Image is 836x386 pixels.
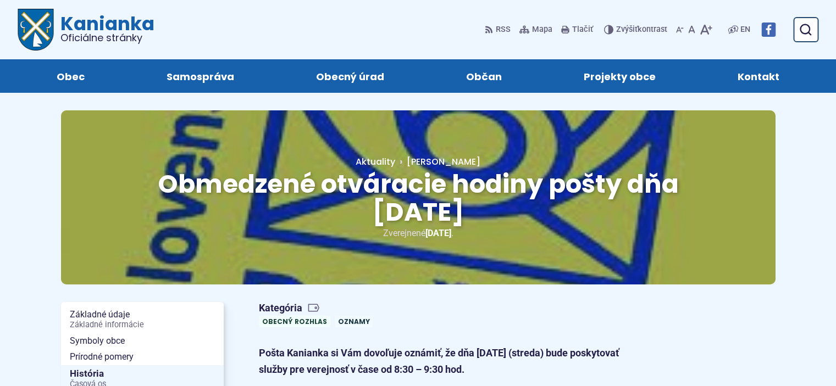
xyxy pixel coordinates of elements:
span: [PERSON_NAME] [407,155,480,168]
span: Samospráva [167,59,234,93]
img: Prejsť na domovskú stránku [18,9,54,51]
a: RSS [485,18,513,41]
span: Tlačiť [572,25,593,35]
button: Zväčšiť veľkosť písma [697,18,715,41]
span: Kanianka [54,14,154,43]
span: kontrast [616,25,667,35]
a: Obecný úrad [286,59,414,93]
a: Oznamy [335,316,373,327]
a: Projekty obce [554,59,686,93]
a: Obecný rozhlas [259,316,330,327]
span: Zvýšiť [616,25,638,34]
p: Zverejnené . [96,226,740,240]
span: [DATE] [425,228,451,238]
span: Kontakt [738,59,779,93]
span: Symboly obce [70,333,215,349]
span: Projekty obce [584,59,656,93]
span: Obmedzené otváracie hodiny pošty dňa [DATE] [158,166,679,230]
span: RSS [496,23,511,36]
a: [PERSON_NAME] [395,155,480,168]
a: EN [738,23,752,36]
button: Nastaviť pôvodnú veľkosť písma [686,18,697,41]
span: Oficiálne stránky [60,33,154,43]
span: Obec [57,59,85,93]
button: Zmenšiť veľkosť písma [674,18,686,41]
span: Prírodné pomery [70,349,215,365]
span: Základné informácie [70,321,215,329]
a: Základné údajeZákladné informácie [61,306,224,332]
a: Občan [436,59,532,93]
a: Aktuality [356,155,395,168]
button: Tlačiť [559,18,595,41]
img: Prejsť na Facebook stránku [761,23,776,37]
strong: Pošta Kanianka si Vám dovoľuje oznámiť, že dňa [DATE] (streda) bude poskytovať služby pre verejno... [259,347,619,376]
a: Mapa [517,18,555,41]
a: Obec [26,59,114,93]
span: Základné údaje [70,306,215,332]
a: Symboly obce [61,333,224,349]
a: Logo Kanianka, prejsť na domovskú stránku. [18,9,154,51]
span: EN [740,23,750,36]
a: Kontakt [708,59,810,93]
a: Prírodné pomery [61,349,224,365]
span: Kategória [259,302,378,315]
button: Zvýšiťkontrast [604,18,669,41]
span: Obecný úrad [316,59,384,93]
a: Samospráva [136,59,264,93]
span: Občan [466,59,502,93]
span: Mapa [532,23,552,36]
